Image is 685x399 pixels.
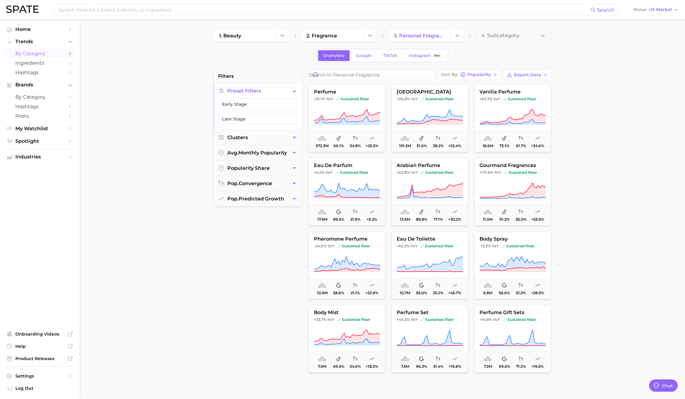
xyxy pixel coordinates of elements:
[411,170,418,175] span: YoY
[309,305,385,373] button: body mist+33.7% YoYsustained risersustained riser7.9m69.5%34.6%+18.3%
[433,144,443,148] span: 38.2%
[452,208,457,216] span: popularity predicted growth: Very Likely
[451,29,464,42] button: Change Category
[504,170,537,175] span: sustained riser
[218,73,234,80] span: filters
[367,217,377,222] span: +5.2%
[15,154,64,160] span: Industries
[318,208,326,216] span: average monthly popularity: Very High Popularity
[493,317,500,322] span: YoY
[410,244,418,249] span: YoY
[499,217,509,222] span: 91.2%
[363,29,376,42] button: Change Category
[397,97,410,101] span: +26.8%
[5,37,75,46] button: Trends
[15,60,64,66] span: Ingredients
[5,354,75,363] a: Product Releases
[309,70,435,80] input: Search in personal fragrance
[369,135,374,142] span: popularity predicted growth: Very Likely
[276,29,289,42] button: Change Category
[503,70,551,80] button: Export Data
[214,161,302,176] button: popularity share
[392,89,468,95] span: [GEOGRAPHIC_DATA]
[499,144,509,148] span: 73.1%
[5,49,75,58] a: by Category
[5,152,75,161] button: Industries
[518,355,523,363] span: popularity convergence: High Convergence
[518,135,523,142] span: popularity convergence: High Convergence
[333,217,344,222] span: 89.5%
[479,244,491,248] span: -13.3%
[392,163,468,168] span: arabian perfume
[309,158,385,226] button: eau de parfum+6.5% YoYsustained risersustained riser17.9m89.5%21.9%+5.2%
[484,355,492,363] span: average monthly popularity: High Popularity
[498,364,510,369] span: 99.0%
[317,217,327,222] span: 17.9m
[416,364,427,369] span: 96.3%
[5,384,75,394] a: Log out. Currently logged in with e-mail srosen@interparfumsinc.com.
[420,244,424,248] img: sustained riser
[5,102,75,111] a: Hashtags
[535,135,540,142] span: popularity predicted growth: Very Likely
[227,135,248,140] span: Clusters
[434,53,440,58] span: Beta
[502,355,507,363] span: popularity share: Google
[482,144,493,148] span: 18.6m
[5,58,75,68] a: Ingredients
[499,291,510,295] span: 56.6%
[401,208,409,216] span: average monthly popularity: High Popularity
[333,144,344,148] span: 60.1%
[219,33,241,39] span: 1. beauty
[481,33,519,38] span: 4. Subcategory
[475,236,551,242] span: body spray
[401,282,409,289] span: average monthly popularity: High Popularity
[214,145,302,160] button: avg.monthly popularity
[314,97,325,101] span: +31.1%
[436,355,441,363] span: popularity convergence: Low Convergence
[518,282,523,289] span: popularity convergence: Medium Convergence
[531,217,544,222] span: +53.5%
[475,310,551,315] span: perfume gift sets
[416,291,427,295] span: 95.0%
[484,135,492,142] span: average monthly popularity: Very High Popularity
[484,282,492,289] span: average monthly popularity: High Popularity
[317,291,327,295] span: 10.9m
[531,144,544,148] span: +34.6%
[504,171,507,174] img: sustained riser
[318,355,326,363] span: average monthly popularity: High Popularity
[502,282,507,289] span: popularity share: Google
[502,318,506,321] img: sustained riser
[501,244,535,249] span: sustained riser
[356,53,372,58] span: Google
[484,208,492,216] span: average monthly popularity: High Popularity
[502,208,507,216] span: popularity share: TikTok
[214,83,302,98] button: Preset Filters
[516,364,526,369] span: 71.2%
[436,135,441,142] span: popularity convergence: Low Convergence
[503,97,536,101] span: sustained riser
[15,331,64,337] span: Onboarding Videos
[502,135,507,142] span: popularity share: TikTok
[419,135,424,142] span: popularity share: TikTok
[420,97,454,101] span: sustained riser
[15,373,64,379] span: Settings
[353,208,358,216] span: popularity convergence: Low Convergence
[309,163,385,168] span: eau de parfum
[479,317,492,322] span: +41.8%
[337,317,370,322] span: sustained riser
[448,364,461,369] span: +19.8%
[479,170,493,175] span: +171.8%
[452,355,457,363] span: popularity predicted growth: Likely
[401,135,409,142] span: average monthly popularity: Very High Popularity
[474,158,551,226] button: gourmand fragrances+171.8% YoYsustained risersustained riser11.0m91.2%55.0%+53.5%
[452,135,457,142] span: popularity predicted growth: Very Likely
[411,317,418,322] span: YoY
[436,208,441,216] span: popularity convergence: Very Low Convergence
[15,126,64,131] span: My Watchlist
[441,73,458,76] span: Sort By
[518,208,523,216] span: popularity convergence: Medium Convergence
[350,144,361,148] span: 34.8%
[514,72,541,78] span: Export Data
[227,196,284,202] span: predicted growth
[214,176,302,191] button: pop.convergence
